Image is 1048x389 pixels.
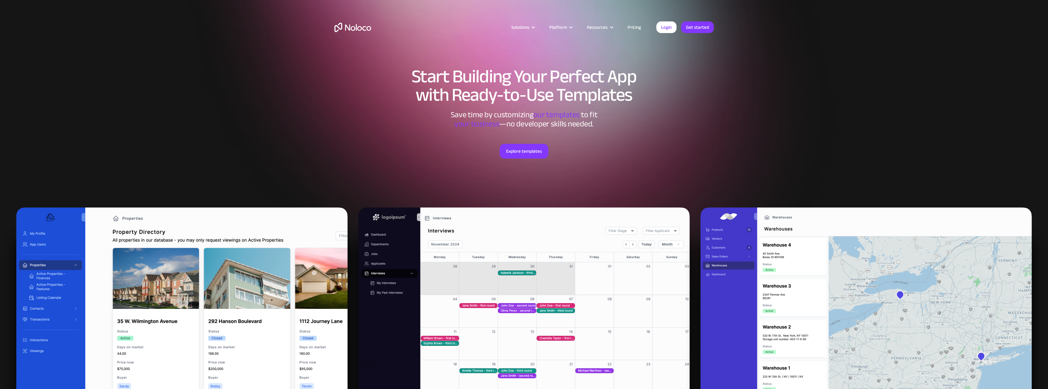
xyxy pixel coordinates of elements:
div: Resources [579,23,620,31]
h1: Start Building Your Perfect App with Ready-to-Use Templates [334,67,714,104]
div: Solutions [511,23,529,31]
div: Platform [549,23,567,31]
a: home [334,23,371,32]
span: our templates [533,107,580,122]
span: your business [454,116,499,131]
div: Platform [542,23,579,31]
a: Explore templates [500,144,548,159]
a: Get started [681,21,714,33]
div: Resources [587,23,608,31]
div: Save time by customizing to fit ‍ —no developer skills needed. [432,110,616,129]
a: Login [656,21,677,33]
div: Solutions [504,23,542,31]
a: Pricing [620,23,649,31]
